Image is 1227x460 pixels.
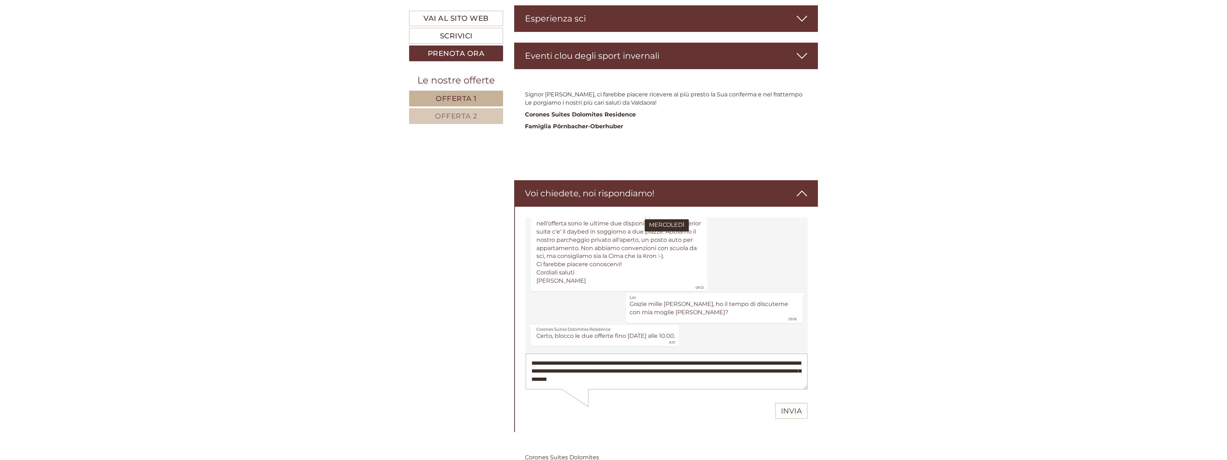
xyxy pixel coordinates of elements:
a: Prenota ora [409,45,503,61]
img: image [525,134,546,155]
strong: Famiglia Pörnbacher-Oberhuber [525,123,623,130]
div: Eventi clou degli sport invernali [514,43,818,69]
div: Corones Suites Dolomites Residence [11,109,150,115]
small: 11:17 [11,123,150,128]
a: Scrivici [409,28,503,44]
div: Esperienza sci [514,5,818,32]
button: Invia [250,186,282,201]
div: Grazie mille [PERSON_NAME], ho il tempo di discuterne con mia moglie [PERSON_NAME]? [100,76,276,105]
div: Lei [104,77,271,83]
span: Offerta 2 [435,112,477,120]
p: Signor [PERSON_NAME], ci farebbe piacere ricevere al più presto la Sua conferma e nel frattempo L... [525,91,807,107]
div: Voi chiedete, noi rispondiamo! [514,180,818,207]
a: Vai al sito web [409,11,503,26]
small: 09:16 [104,99,271,104]
div: Certo, blocco le due offerte fino [DATE] alle 10.00. [5,107,153,129]
strong: Corones Suites Dolomites Residence [525,111,636,118]
small: 09:12 [11,68,178,73]
div: Le nostre offerte [409,74,503,87]
span: Offerta 1 [436,94,477,103]
div: mercoledì [119,2,163,14]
